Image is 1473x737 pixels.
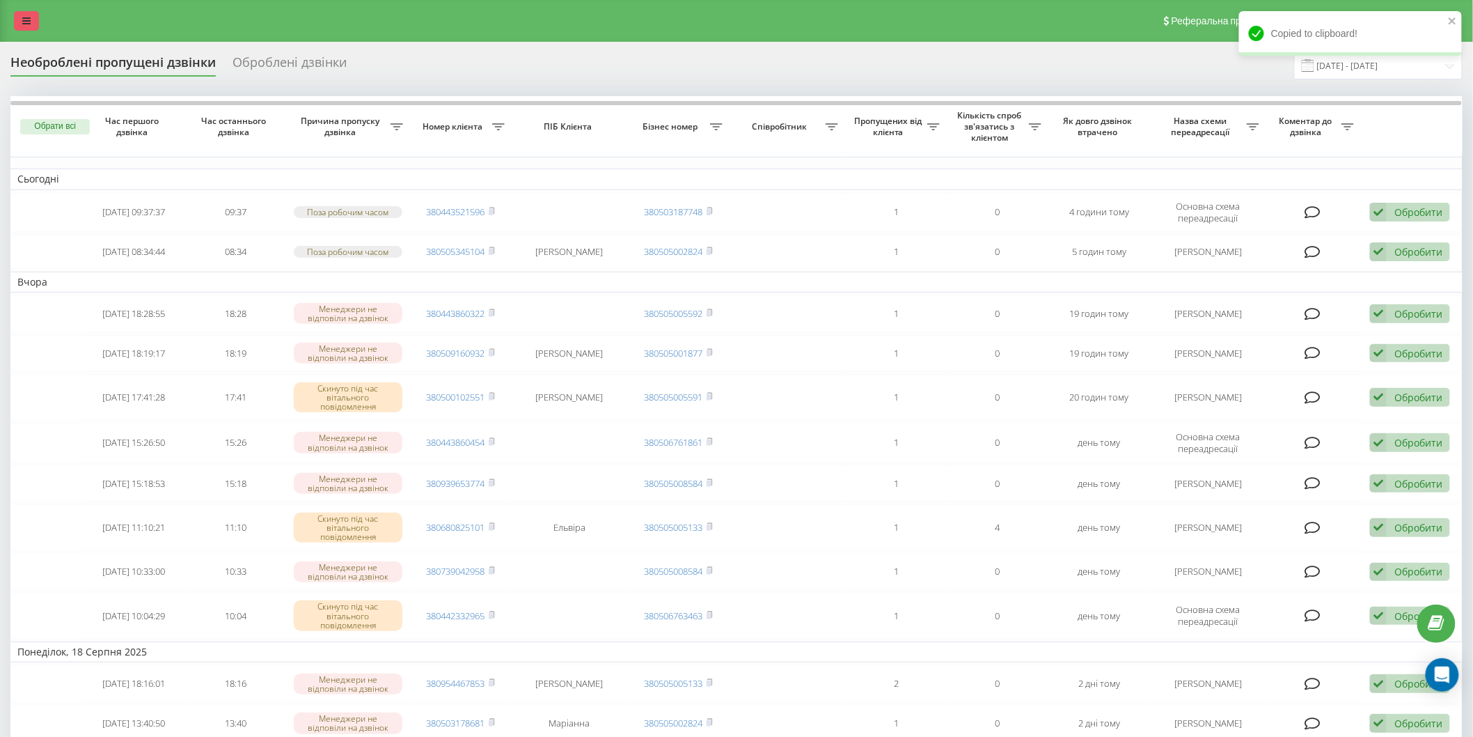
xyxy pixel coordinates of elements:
td: день тому [1048,593,1150,639]
div: Необроблені пропущені дзвінки [10,55,216,77]
td: 08:34 [184,235,286,269]
td: [PERSON_NAME] [512,374,628,420]
td: 1 [845,335,947,372]
button: Обрати всі [20,119,90,134]
td: 15:26 [184,423,286,462]
td: 2 дні тому [1048,665,1150,702]
td: день тому [1048,553,1150,590]
a: 380505005133 [645,677,703,690]
td: 17:41 [184,374,286,420]
div: Менеджери не відповіли на дзвінок [294,432,403,453]
td: 20 годин тому [1048,374,1150,420]
a: 380505008584 [645,565,703,577]
td: [DATE] 10:33:00 [83,553,184,590]
td: 19 годин тому [1048,295,1150,332]
div: Менеджери не відповіли на дзвінок [294,473,403,494]
td: [PERSON_NAME] [1150,295,1266,332]
a: 380505001877 [645,347,703,359]
div: Менеджери не відповіли на дзвінок [294,713,403,734]
div: Обробити [1394,436,1442,449]
td: 1 [845,504,947,550]
td: 0 [947,374,1048,420]
a: 380506761861 [645,436,703,449]
div: Обробити [1394,245,1442,258]
td: [PERSON_NAME] [512,665,628,702]
td: 4 [947,504,1048,550]
td: 15:18 [184,465,286,502]
td: 0 [947,335,1048,372]
a: 380505005592 [645,307,703,320]
td: 09:37 [184,193,286,232]
td: [DATE] 08:34:44 [83,235,184,269]
a: 380505002824 [645,245,703,258]
a: 380443860454 [427,436,485,449]
td: 18:16 [184,665,286,702]
td: 0 [947,665,1048,702]
td: день тому [1048,423,1150,462]
span: Причина пропуску дзвінка [293,116,390,137]
div: Обробити [1394,717,1442,730]
div: Обробити [1394,565,1442,578]
div: Оброблені дзвінки [233,55,347,77]
a: 380443521596 [427,205,485,218]
td: [DATE] 18:19:17 [83,335,184,372]
button: close [1448,15,1458,29]
span: Час останнього дзвінка [196,116,275,137]
div: Обробити [1394,477,1442,490]
div: Менеджери не відповіли на дзвінок [294,561,403,582]
a: 380505008584 [645,477,703,490]
td: 19 годин тому [1048,335,1150,372]
a: 380505005133 [645,521,703,534]
td: день тому [1048,465,1150,502]
td: [DATE] 10:04:29 [83,593,184,639]
td: 1 [845,423,947,462]
td: Вчора [10,272,1463,293]
td: 0 [947,193,1048,232]
a: 380503178681 [427,717,485,729]
div: Обробити [1394,347,1442,360]
span: Коментар до дзвінка [1273,116,1341,137]
span: ПІБ Клієнта [523,121,615,132]
div: Скинуто під час вітального повідомлення [294,382,403,413]
td: [DATE] 11:10:21 [83,504,184,550]
td: 1 [845,374,947,420]
td: [PERSON_NAME] [1150,553,1266,590]
a: 380442332965 [427,610,485,622]
a: 380506763463 [645,610,703,622]
td: 1 [845,593,947,639]
td: [PERSON_NAME] [1150,235,1266,269]
td: Основна схема переадресації [1150,423,1266,462]
a: 380505002824 [645,717,703,729]
td: [DATE] 17:41:28 [83,374,184,420]
td: [PERSON_NAME] [1150,374,1266,420]
a: 380505005591 [645,391,703,403]
span: Реферальна програма [1172,15,1274,26]
div: Скинуто під час вітального повідомлення [294,600,403,631]
a: 380509160932 [427,347,485,359]
div: Поза робочим часом [294,246,403,258]
td: 1 [845,193,947,232]
td: 0 [947,465,1048,502]
td: [DATE] 18:28:55 [83,295,184,332]
td: [PERSON_NAME] [512,235,628,269]
span: Пропущених від клієнта [852,116,927,137]
a: 380954467853 [427,677,485,690]
td: [PERSON_NAME] [1150,335,1266,372]
a: 380443860322 [427,307,485,320]
a: 380505345104 [427,245,485,258]
a: 380500102551 [427,391,485,403]
a: 380939653774 [427,477,485,490]
td: Понеділок, 18 Серпня 2025 [10,642,1463,662]
div: Обробити [1394,610,1442,623]
td: день тому [1048,504,1150,550]
td: [PERSON_NAME] [1150,465,1266,502]
a: 380503187748 [645,205,703,218]
td: [PERSON_NAME] [1150,665,1266,702]
div: Обробити [1394,391,1442,404]
a: 380739042958 [427,565,485,577]
td: 5 годин тому [1048,235,1150,269]
div: Обробити [1394,205,1442,219]
div: Обробити [1394,521,1442,534]
td: [DATE] 09:37:37 [83,193,184,232]
td: [PERSON_NAME] [1150,504,1266,550]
